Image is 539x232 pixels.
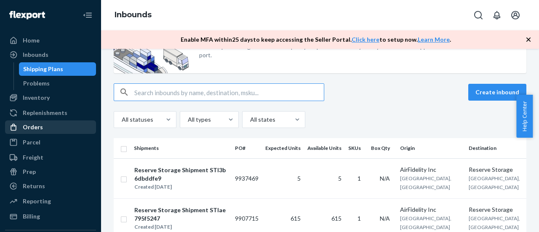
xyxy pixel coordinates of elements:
[5,136,96,149] a: Parcel
[470,7,487,24] button: Open Search Box
[331,215,342,222] span: 615
[115,10,152,19] a: Inbounds
[400,165,462,174] div: AirFidelity Inc
[23,168,36,176] div: Prep
[468,84,526,101] button: Create inbound
[5,179,96,193] a: Returns
[5,48,96,61] a: Inbounds
[352,36,379,43] a: Click here
[187,115,188,124] input: All types
[134,183,228,191] div: Created [DATE]
[358,175,361,182] span: 1
[516,95,533,138] button: Help Center
[199,43,450,59] p: Use Flexport’s freight service to import your products directly from your Non-U.S. supplier or port.
[23,109,67,117] div: Replenishments
[400,205,462,214] div: AirFidelity Inc
[469,205,520,214] div: Reserve Storage
[400,175,451,190] span: [GEOGRAPHIC_DATA], [GEOGRAPHIC_DATA]
[249,115,250,124] input: All states
[368,138,397,158] th: Box Qty
[232,138,262,158] th: PO#
[232,158,262,198] td: 9937469
[23,51,48,59] div: Inbounds
[5,210,96,223] a: Billing
[19,62,96,76] a: Shipping Plans
[5,120,96,134] a: Orders
[465,138,523,158] th: Destination
[5,106,96,120] a: Replenishments
[134,84,324,101] input: Search inbounds by name, destination, msku...
[9,11,45,19] img: Flexport logo
[23,138,40,147] div: Parcel
[358,215,361,222] span: 1
[134,223,228,231] div: Created [DATE]
[397,138,465,158] th: Origin
[469,165,520,174] div: Reserve Storage
[23,182,45,190] div: Returns
[134,206,228,223] div: Reserve Storage Shipment STIae795f5247
[5,91,96,104] a: Inventory
[291,215,301,222] span: 615
[262,138,304,158] th: Expected Units
[469,215,520,230] span: [GEOGRAPHIC_DATA], [GEOGRAPHIC_DATA]
[23,79,50,88] div: Problems
[469,175,520,190] span: [GEOGRAPHIC_DATA], [GEOGRAPHIC_DATA]
[338,175,342,182] span: 5
[380,215,390,222] span: N/A
[5,151,96,164] a: Freight
[380,175,390,182] span: N/A
[134,166,228,183] div: Reserve Storage Shipment STI3b6dbddfe9
[488,7,505,24] button: Open notifications
[418,36,450,43] a: Learn More
[5,34,96,47] a: Home
[121,115,122,124] input: All statuses
[5,195,96,208] a: Reporting
[23,93,50,102] div: Inventory
[23,36,40,45] div: Home
[23,153,43,162] div: Freight
[19,77,96,90] a: Problems
[108,3,158,27] ol: breadcrumbs
[23,123,43,131] div: Orders
[507,7,524,24] button: Open account menu
[79,7,96,24] button: Close Navigation
[23,65,63,73] div: Shipping Plans
[304,138,345,158] th: Available Units
[345,138,368,158] th: SKUs
[23,197,51,205] div: Reporting
[400,215,451,230] span: [GEOGRAPHIC_DATA], [GEOGRAPHIC_DATA]
[131,138,232,158] th: Shipments
[5,165,96,179] a: Prep
[23,212,40,221] div: Billing
[181,35,451,44] p: Enable MFA within 25 days to keep accessing the Seller Portal. to setup now. .
[297,175,301,182] span: 5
